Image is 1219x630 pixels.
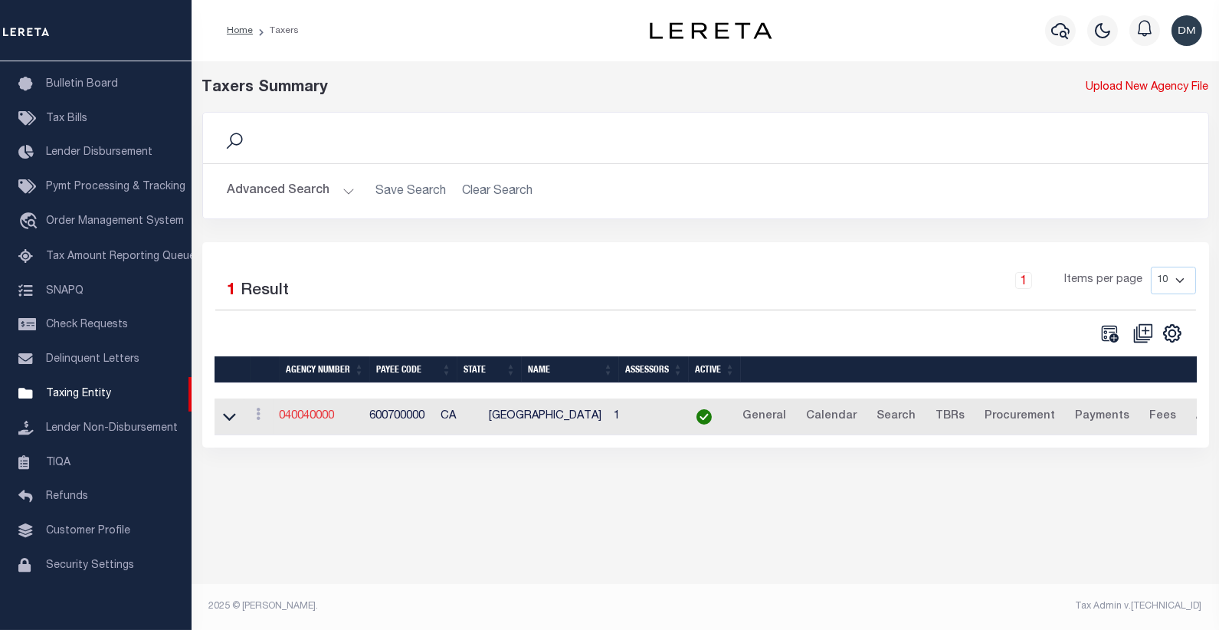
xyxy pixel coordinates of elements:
th: State: activate to sort column ascending [457,356,522,383]
span: Tax Bills [46,113,87,124]
span: Pymt Processing & Tracking [46,182,185,192]
span: Lender Non-Disbursement [46,423,178,434]
span: Order Management System [46,216,184,227]
a: Fees [1143,405,1184,429]
span: SNAPQ [46,285,84,296]
a: Procurement [978,405,1063,429]
li: Taxers [253,24,299,38]
span: Customer Profile [46,526,130,536]
td: 1 [608,399,678,436]
td: CA [435,399,483,436]
span: Tax Amount Reporting Queue [46,251,195,262]
a: Home [227,26,253,35]
td: 600700000 [364,399,435,436]
span: Bulletin Board [46,79,118,90]
a: 040040000 [280,411,335,422]
a: Payments [1069,405,1137,429]
a: General [736,405,794,429]
th: Active: activate to sort column ascending [689,356,741,383]
th: Agency Number: activate to sort column ascending [280,356,370,383]
a: Upload New Agency File [1086,80,1209,97]
th: Payee Code: activate to sort column ascending [370,356,457,383]
th: Assessors: activate to sort column ascending [619,356,689,383]
a: Calendar [800,405,864,429]
span: Security Settings [46,560,134,571]
span: Lender Disbursement [46,147,152,158]
td: [GEOGRAPHIC_DATA] [483,399,608,436]
button: Advanced Search [228,176,355,206]
span: TIQA [46,457,70,468]
th: Name: activate to sort column ascending [522,356,619,383]
a: TBRs [929,405,972,429]
span: Refunds [46,491,88,502]
img: logo-dark.svg [650,22,772,39]
a: Search [870,405,923,429]
label: Result [241,279,290,304]
span: Check Requests [46,320,128,330]
span: Delinquent Letters [46,354,139,365]
span: Taxing Entity [46,389,111,399]
span: 1 [228,283,237,299]
span: Items per page [1065,272,1143,289]
img: svg+xml;base64,PHN2ZyB4bWxucz0iaHR0cDovL3d3dy53My5vcmcvMjAwMC9zdmciIHBvaW50ZXItZXZlbnRzPSJub25lIi... [1171,15,1202,46]
div: Taxers Summary [202,77,952,100]
div: 2025 © [PERSON_NAME]. [198,599,706,613]
img: check-icon-green.svg [696,409,712,425]
div: Tax Admin v.[TECHNICAL_ID] [717,599,1202,613]
a: 1 [1015,272,1032,289]
i: travel_explore [18,212,43,232]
